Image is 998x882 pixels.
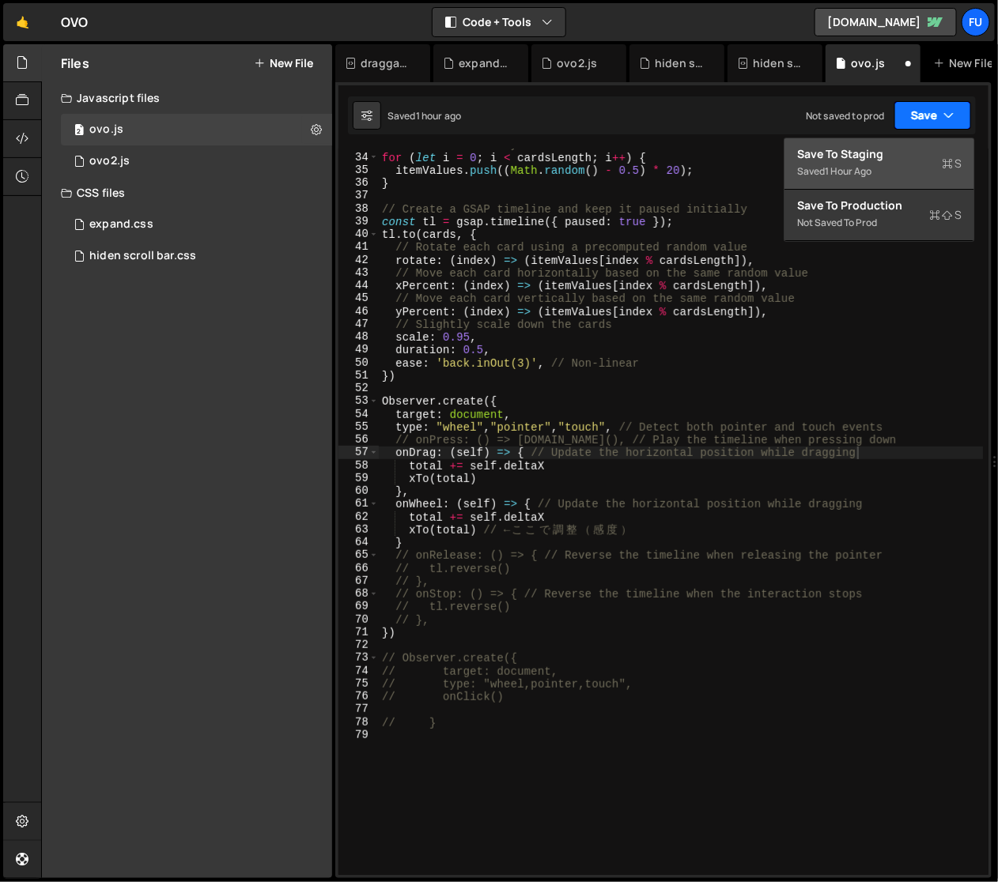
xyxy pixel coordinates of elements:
button: Save to StagingS Saved1 hour ago [784,138,974,190]
div: 62 [338,511,379,523]
div: 63 [338,523,379,536]
div: 70 [338,613,379,626]
div: 46 [338,305,379,318]
div: hiden scroll bar.css [89,249,196,263]
div: 66 [338,562,379,575]
div: Save to Production [797,198,962,213]
button: Save to ProductionS Not saved to prod [784,190,974,241]
div: 75 [338,677,379,690]
h2: Files [61,55,89,72]
div: Not saved to prod [797,213,962,232]
div: 47 [338,318,379,330]
div: 59 [338,472,379,484]
div: 40 [338,228,379,240]
div: 61 [338,497,379,510]
div: 35 [338,164,379,176]
div: 51 [338,369,379,382]
button: New File [254,57,313,70]
div: ovo2.js [557,55,597,71]
div: 68 [338,587,379,600]
div: Save to Staging [797,146,962,162]
a: [DOMAIN_NAME] [815,8,957,36]
div: OVO [61,13,88,32]
div: 78 [338,716,379,729]
div: 17267/47820.css [61,209,338,240]
div: 71 [338,626,379,639]
button: Save [894,101,971,130]
div: 39 [338,215,379,228]
div: ovo2.js [89,154,130,168]
div: 60 [338,484,379,497]
div: 79 [338,729,379,741]
div: 48 [338,330,379,343]
div: hiden scroll bar.css [753,55,803,71]
div: 43 [338,266,379,279]
div: 49 [338,343,379,356]
div: Not saved to prod [806,109,885,122]
div: draggable using Observer.css [361,55,411,71]
span: 2 [74,125,84,138]
div: 67 [338,575,379,587]
div: expand.css [459,55,509,71]
div: Saved [387,109,461,122]
div: 76 [338,690,379,703]
div: 52 [338,382,379,394]
div: 44 [338,279,379,292]
div: expand.css [89,217,153,232]
a: Fu [962,8,990,36]
div: 17267/47816.css [61,240,338,272]
div: 34 [338,151,379,164]
div: Javascript files [42,82,332,114]
div: 38 [338,202,379,215]
div: 41 [338,240,379,253]
div: 69 [338,600,379,612]
a: 🤙 [3,3,42,41]
div: 17267/47817.js [61,145,338,177]
div: 65 [338,548,379,561]
div: 77 [338,703,379,715]
div: 42 [338,254,379,266]
span: S [942,156,962,171]
div: ovo.js [61,114,338,145]
span: S [929,207,962,223]
div: 74 [338,665,379,677]
div: hiden scroll bar.css [655,55,705,71]
div: CSS files [42,177,332,209]
button: Code + Tools [433,8,565,36]
div: 53 [338,394,379,407]
div: 64 [338,536,379,548]
div: 72 [338,639,379,651]
div: 57 [338,446,379,458]
div: 73 [338,651,379,664]
div: 36 [338,176,379,189]
div: 56 [338,433,379,446]
div: Saved [797,162,962,181]
div: 58 [338,459,379,472]
div: 37 [338,189,379,202]
div: 1 hour ago [825,164,871,178]
div: 1 hour ago [416,109,462,122]
div: 55 [338,420,379,433]
div: 54 [338,408,379,420]
div: 50 [338,356,379,369]
div: ovo.js [851,55,885,71]
div: ovo.js [89,122,123,137]
div: 45 [338,292,379,304]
